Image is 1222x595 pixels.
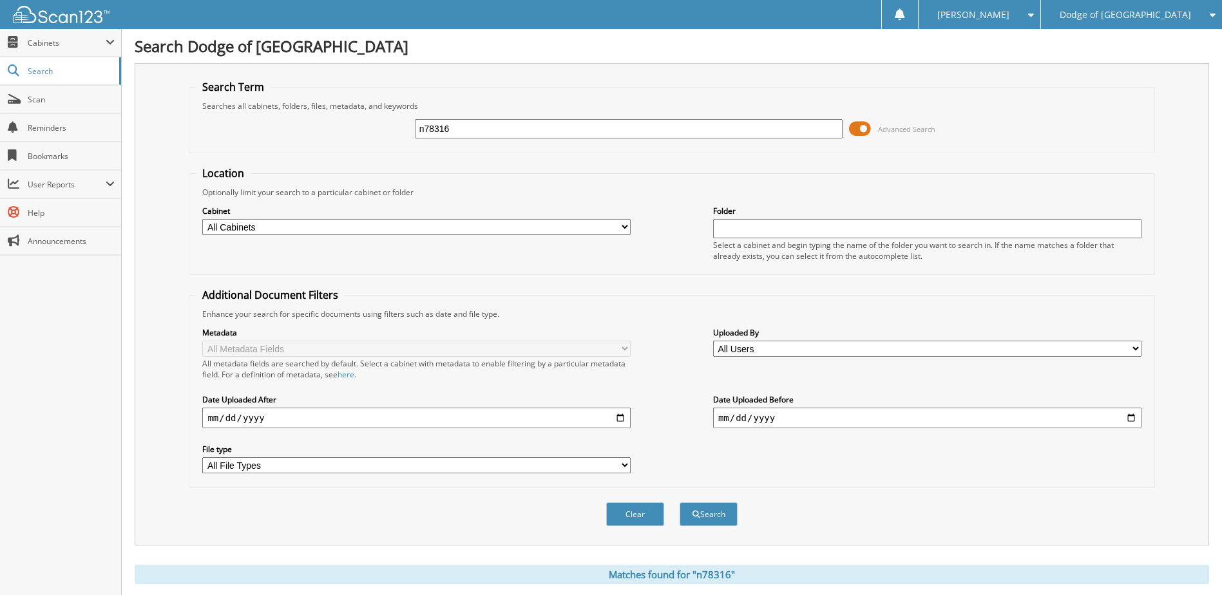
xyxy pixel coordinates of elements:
[202,444,631,455] label: File type
[196,288,345,302] legend: Additional Document Filters
[202,327,631,338] label: Metadata
[937,11,1009,19] span: [PERSON_NAME]
[28,94,115,105] span: Scan
[713,394,1141,405] label: Date Uploaded Before
[878,124,935,134] span: Advanced Search
[713,327,1141,338] label: Uploaded By
[196,100,1147,111] div: Searches all cabinets, folders, files, metadata, and keywords
[13,6,110,23] img: scan123-logo-white.svg
[135,35,1209,57] h1: Search Dodge of [GEOGRAPHIC_DATA]
[202,408,631,428] input: start
[713,408,1141,428] input: end
[135,565,1209,584] div: Matches found for "n78316"
[196,308,1147,319] div: Enhance your search for specific documents using filters such as date and file type.
[28,151,115,162] span: Bookmarks
[28,122,115,133] span: Reminders
[338,369,354,380] a: here
[28,66,113,77] span: Search
[606,502,664,526] button: Clear
[28,236,115,247] span: Announcements
[28,207,115,218] span: Help
[196,166,251,180] legend: Location
[713,240,1141,261] div: Select a cabinet and begin typing the name of the folder you want to search in. If the name match...
[28,37,106,48] span: Cabinets
[202,394,631,405] label: Date Uploaded After
[1060,11,1191,19] span: Dodge of [GEOGRAPHIC_DATA]
[680,502,738,526] button: Search
[202,358,631,380] div: All metadata fields are searched by default. Select a cabinet with metadata to enable filtering b...
[713,205,1141,216] label: Folder
[28,179,106,190] span: User Reports
[202,205,631,216] label: Cabinet
[196,187,1147,198] div: Optionally limit your search to a particular cabinet or folder
[196,80,271,94] legend: Search Term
